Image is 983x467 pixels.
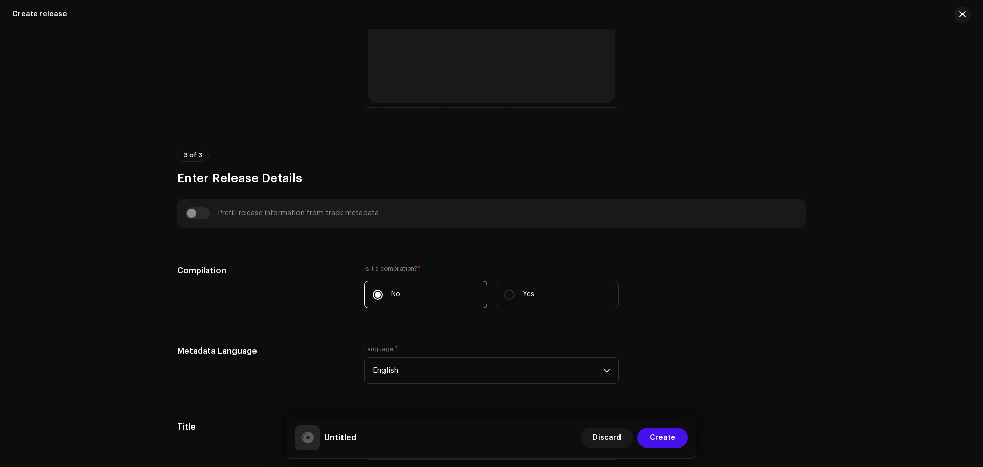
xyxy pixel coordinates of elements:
span: English [373,358,603,383]
span: Discard [593,428,621,448]
button: Discard [581,428,633,448]
h3: Enter Release Details [177,170,806,187]
span: 3 of 3 [184,152,202,158]
span: Create [650,428,675,448]
p: Yes [523,289,535,300]
p: No [391,289,400,300]
h5: Compilation [177,265,348,277]
h5: Title [177,421,348,433]
div: dropdown trigger [603,358,610,383]
button: Create [637,428,688,448]
h5: Metadata Language [177,345,348,357]
label: Is it a compilation? [364,265,619,273]
label: Language [364,345,398,353]
h5: Untitled [324,432,356,444]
